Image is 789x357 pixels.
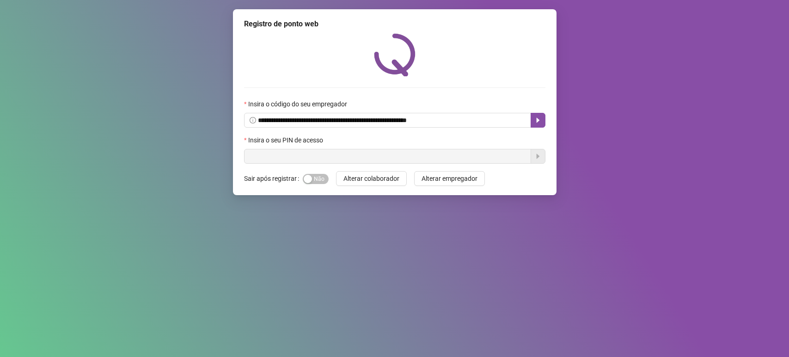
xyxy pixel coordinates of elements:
[422,173,477,184] span: Alterar empregador
[244,99,353,109] label: Insira o código do seu empregador
[343,173,399,184] span: Alterar colaborador
[244,135,329,145] label: Insira o seu PIN de acesso
[374,33,416,76] img: QRPoint
[250,117,256,123] span: info-circle
[336,171,407,186] button: Alterar colaborador
[414,171,485,186] button: Alterar empregador
[244,18,545,30] div: Registro de ponto web
[244,171,303,186] label: Sair após registrar
[534,117,542,124] span: caret-right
